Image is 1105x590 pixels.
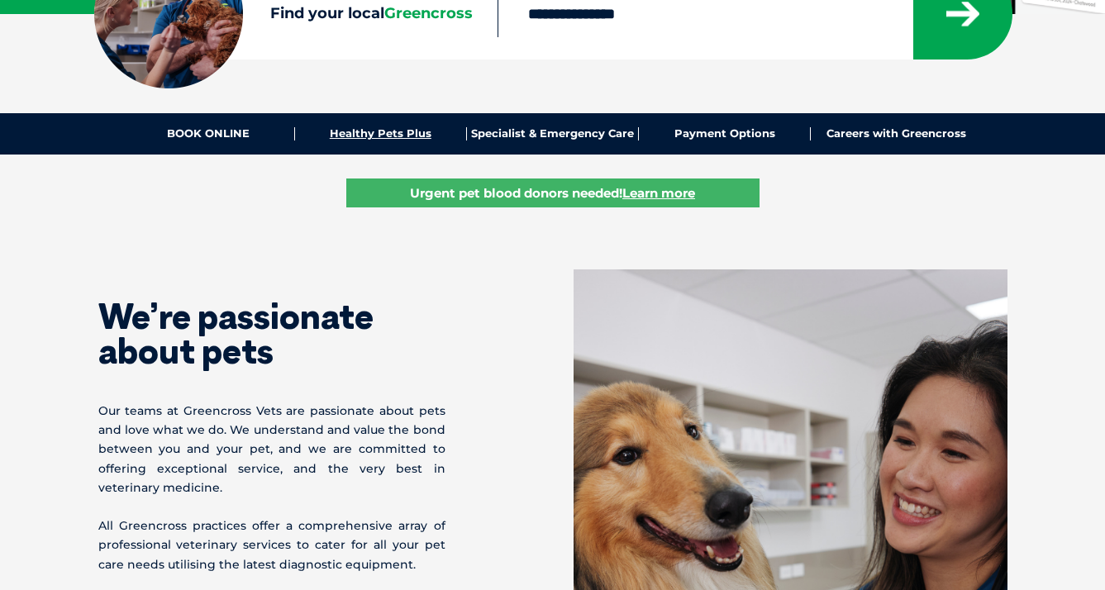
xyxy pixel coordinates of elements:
[98,402,445,497] p: Our teams at Greencross Vets are passionate about pets and love what we do. We understand and val...
[98,516,445,574] p: All Greencross practices offer a comprehensive array of professional veterinary services to cater...
[467,127,639,140] a: Specialist & Emergency Care
[98,299,445,369] h1: We’re passionate about pets
[123,127,295,140] a: BOOK ONLINE
[295,127,467,140] a: Healthy Pets Plus
[346,178,760,207] a: Urgent pet blood donors needed!Learn more
[639,127,811,140] a: Payment Options
[384,4,473,22] span: Greencross
[94,2,498,26] label: Find your local
[622,185,695,201] u: Learn more
[811,127,982,140] a: Careers with Greencross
